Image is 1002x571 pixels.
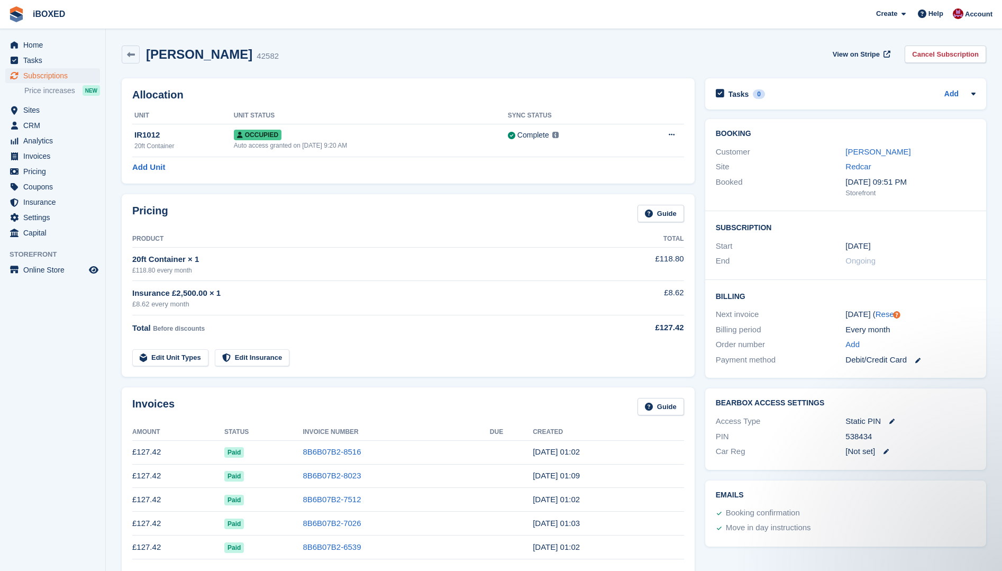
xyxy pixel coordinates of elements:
div: Order number [716,339,846,351]
div: £8.62 every month [132,299,599,310]
td: £127.42 [132,512,224,536]
td: £8.62 [599,281,684,315]
time: 2025-09-05 00:02:14 UTC [533,447,580,456]
a: menu [5,68,100,83]
div: PIN [716,431,846,443]
span: CRM [23,118,87,133]
a: 8B6B07B2-7512 [303,495,361,504]
span: Home [23,38,87,52]
div: Every month [845,324,976,336]
span: Insurance [23,195,87,210]
a: View on Stripe [828,46,892,63]
a: Add Unit [132,161,165,174]
div: Insurance £2,500.00 × 1 [132,287,599,300]
div: Debit/Credit Card [845,354,976,366]
div: [DATE] 09:51 PM [845,176,976,188]
img: stora-icon-8386f47178a22dfd0bd8f6a31ec36ba5ce8667c1dd55bd0f319d3a0aa187defe.svg [8,6,24,22]
th: Due [490,424,533,441]
div: Billing period [716,324,846,336]
h2: Allocation [132,89,684,101]
a: Preview store [87,264,100,276]
a: menu [5,225,100,240]
span: Capital [23,225,87,240]
a: Guide [637,398,684,415]
div: 42582 [257,50,279,62]
span: Settings [23,210,87,225]
a: Add [944,88,959,101]
div: [DATE] ( ) [845,309,976,321]
th: Unit [132,107,234,124]
a: 8B6B07B2-8516 [303,447,361,456]
span: Before discounts [153,325,205,332]
span: Total [132,323,151,332]
a: 8B6B07B2-8023 [303,471,361,480]
div: Access Type [716,415,846,428]
span: Analytics [23,133,87,148]
span: Ongoing [845,256,876,265]
span: Paid [224,447,244,458]
a: Redcar [845,162,871,171]
th: Invoice Number [303,424,489,441]
h2: Pricing [132,205,168,222]
h2: Billing [716,291,976,301]
a: menu [5,133,100,148]
span: Create [876,8,897,19]
a: menu [5,262,100,277]
h2: BearBox Access Settings [716,399,976,407]
a: Guide [637,205,684,222]
a: menu [5,164,100,179]
div: IR1012 [134,129,234,141]
a: 8B6B07B2-6539 [303,542,361,551]
a: Edit Insurance [215,349,290,367]
div: [Not set] [845,446,976,458]
a: Edit Unit Types [132,349,208,367]
span: Account [965,9,992,20]
a: menu [5,210,100,225]
a: Add [845,339,860,351]
span: Paid [224,519,244,529]
span: Occupied [234,130,281,140]
a: Reset [876,310,896,319]
span: Paid [224,542,244,553]
td: £127.42 [132,464,224,488]
span: Paid [224,495,244,505]
a: Cancel Subscription [905,46,986,63]
div: Customer [716,146,846,158]
span: Subscriptions [23,68,87,83]
h2: Booking [716,130,976,138]
span: Price increases [24,86,75,96]
td: £127.42 [132,488,224,512]
span: View on Stripe [833,49,880,60]
div: Car Reg [716,446,846,458]
time: 2025-08-05 00:09:06 UTC [533,471,580,480]
h2: Invoices [132,398,175,415]
div: Move in day instructions [726,522,811,534]
a: menu [5,179,100,194]
time: 2025-05-05 00:02:05 UTC [533,542,580,551]
a: menu [5,118,100,133]
a: Price increases NEW [24,85,100,96]
h2: Emails [716,491,976,500]
th: Status [224,424,303,441]
h2: [PERSON_NAME] [146,47,252,61]
div: NEW [83,85,100,96]
span: Help [928,8,943,19]
span: Storefront [10,249,105,260]
img: Amanda Forder [953,8,963,19]
h2: Tasks [728,89,749,99]
div: End [716,255,846,267]
span: Paid [224,471,244,482]
h2: Subscription [716,222,976,232]
div: £118.80 every month [132,266,599,275]
time: 2024-06-05 00:00:00 UTC [845,240,870,252]
div: Start [716,240,846,252]
div: Booked [716,176,846,198]
a: [PERSON_NAME] [845,147,910,156]
div: Auto access granted on [DATE] 9:20 AM [234,141,508,150]
a: menu [5,195,100,210]
a: menu [5,38,100,52]
div: Static PIN [845,415,976,428]
td: £118.80 [599,247,684,280]
div: Tooltip anchor [892,310,901,320]
div: 20ft Container × 1 [132,253,599,266]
